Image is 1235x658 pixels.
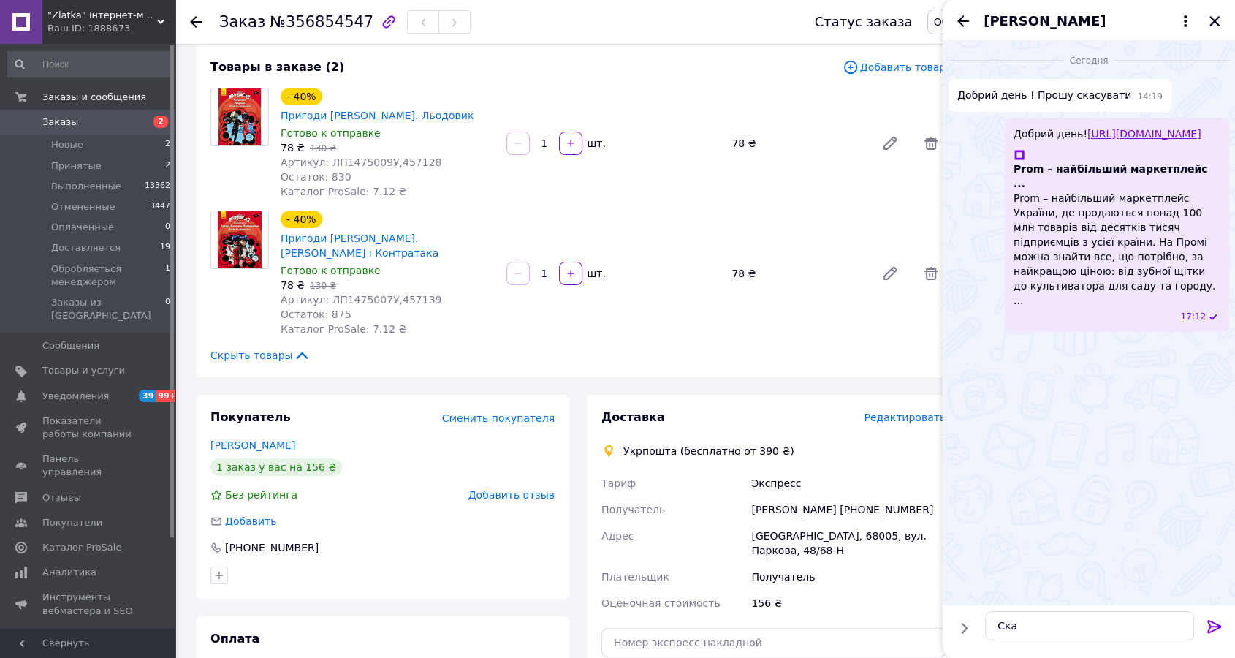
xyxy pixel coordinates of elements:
[165,159,170,173] span: 2
[984,12,1194,31] button: [PERSON_NAME]
[281,142,305,154] span: 78 ₴
[748,496,949,523] div: [PERSON_NAME] [PHONE_NUMBER]
[726,133,870,154] div: 78 ₴
[51,180,121,193] span: Выполненные
[225,515,276,527] span: Добавить
[984,12,1106,31] span: [PERSON_NAME]
[934,16,1083,28] span: Обробляється менеджером
[150,200,170,213] span: 3447
[1014,149,1025,161] img: Prom – найбільший маркетплейс ...
[954,12,972,30] button: Назад
[1206,12,1223,30] button: Закрыть
[42,516,102,529] span: Покупатели
[281,110,474,121] a: Пригоди [PERSON_NAME]. Льодовик
[281,127,381,139] span: Готово к отправке
[1014,162,1220,191] span: Prom – найбільший маркетплейс ...
[468,489,555,501] span: Добавить отзыв
[985,611,1194,640] textarea: Ска
[281,88,322,105] div: - 40%
[219,13,265,31] span: Заказ
[51,262,165,289] span: Обробляється менеджером
[1087,128,1201,140] a: [URL][DOMAIN_NAME]
[42,415,135,441] span: Показатели работы компании
[748,564,949,590] div: Получатель
[620,444,798,458] div: Укрпошта (бесплатно от 390 ₴)
[601,597,721,609] span: Оценочная стоимость
[1064,55,1114,67] span: Сегодня
[42,116,78,129] span: Заказы
[51,296,165,322] span: Заказы из [GEOGRAPHIC_DATA]
[225,489,297,501] span: Без рейтинга
[748,590,949,616] div: 156 ₴
[601,504,665,515] span: Получатель
[281,156,441,168] span: Артикул: ЛП1475009У,457128
[42,453,135,479] span: Панель управления
[165,221,170,234] span: 0
[210,60,344,74] span: Товары в заказе (2)
[281,171,351,183] span: Остаток: 830
[47,9,157,22] span: "Zlatka" інтернет-магазин, партнер Видавництва "Ранок"
[1137,91,1163,103] span: 14:19 12.08.2025
[210,632,259,646] span: Оплата
[843,59,946,75] span: Добавить товар
[51,138,83,151] span: Новые
[864,412,946,423] span: Редактировать
[875,129,905,158] a: Редактировать
[153,116,168,128] span: 2
[51,200,115,213] span: Отмененные
[281,211,322,228] div: - 40%
[51,241,121,254] span: Доставляется
[916,129,946,158] span: Удалить
[442,412,555,424] span: Сменить покупателя
[726,263,870,284] div: 78 ₴
[218,211,261,268] img: Пригоди Леді Баг. Злючий Ведмедик і Контратака
[601,628,946,657] input: Номер экспресс-накладной
[601,530,634,542] span: Адрес
[165,296,170,322] span: 0
[190,15,202,29] div: Вернуться назад
[51,221,114,234] span: Оплаченные
[949,53,1229,67] div: 12.08.2025
[875,259,905,288] a: Редактировать
[47,22,175,35] div: Ваш ID: 1888673
[210,348,311,363] span: Скрыть товары
[310,281,336,291] span: 130 ₴
[1180,311,1206,323] span: 17:12 12.08.2025
[224,540,320,555] div: [PHONE_NUMBER]
[281,323,406,335] span: Каталог ProSale: 7.12 ₴
[281,309,351,320] span: Остаток: 875
[42,390,109,403] span: Уведомления
[210,439,295,451] a: [PERSON_NAME]
[815,15,913,29] div: Статус заказа
[281,186,406,197] span: Каталог ProSale: 7.12 ₴
[42,91,146,104] span: Заказы и сообщения
[957,88,1131,103] span: Добрий день ! Прошу скасувати
[748,523,949,564] div: [GEOGRAPHIC_DATA], 68005, вул. Паркова, 48/68-Н
[601,571,669,583] span: Плательщик
[165,262,170,289] span: 1
[601,477,636,489] span: Тариф
[42,339,99,352] span: Сообщения
[42,364,125,377] span: Товары и услуги
[281,232,438,259] a: Пригоди [PERSON_NAME]. [PERSON_NAME] і Контратака
[270,13,373,31] span: №356854547
[584,266,607,281] div: шт.
[916,259,946,288] span: Удалить
[42,566,96,579] span: Аналитика
[748,470,949,496] div: Экспресс
[1014,126,1201,141] span: Добрий день!
[160,241,170,254] span: 19
[7,51,172,77] input: Поиск
[1014,192,1216,306] span: Prom – найбільший маркетплейс України, де продаються понад 100 млн товарів від десятків тисяч під...
[210,458,342,476] div: 1 заказ у вас на 156 ₴
[42,491,81,504] span: Отзывы
[156,390,180,402] span: 99+
[954,619,973,638] button: Показать кнопки
[310,143,336,154] span: 130 ₴
[281,294,441,306] span: Артикул: ЛП1475007У,457139
[584,136,607,151] div: шт.
[281,279,305,291] span: 78 ₴
[42,541,121,554] span: Каталог ProSale
[51,159,102,173] span: Принятые
[281,265,381,276] span: Готово к отправке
